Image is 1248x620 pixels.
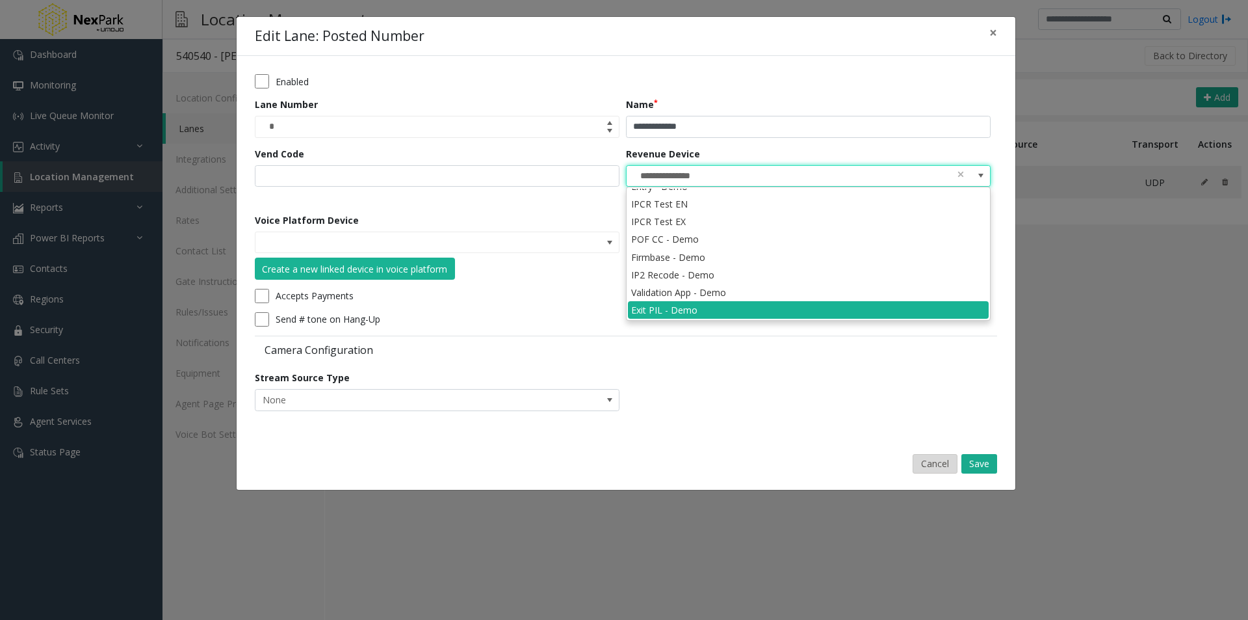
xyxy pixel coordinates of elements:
[601,116,619,127] span: Increase value
[255,232,546,253] input: NO DATA FOUND
[628,195,989,213] li: IPCR Test EN
[628,284,989,301] li: Validation App - Demo
[628,266,989,284] li: IP2 Recode - Demo
[961,454,997,474] button: Save
[628,301,989,319] li: Exit PIL - Demo
[255,26,424,47] h4: Edit Lane: Posted Number
[628,230,989,248] li: POF CC - Demo
[956,167,965,181] span: clear
[255,371,350,384] label: Stream Source Type
[626,98,658,111] label: Name
[989,23,997,42] span: ×
[980,17,1006,49] button: Close
[255,343,623,357] label: Camera Configuration
[255,390,546,411] span: None
[913,454,957,474] button: Cancel
[601,127,619,137] span: Decrease value
[262,262,447,276] div: Create a new linked device in voice platform
[255,258,455,280] button: Create a new linked device in voice platform
[626,147,700,161] label: Revenue Device
[255,98,318,111] label: Lane Number
[276,312,380,326] label: Send # tone on Hang-Up
[255,147,304,161] label: Vend Code
[628,213,989,230] li: IPCR Test EX
[276,289,354,303] label: Accepts Payments
[628,249,989,266] li: Firmbase - Demo
[276,75,309,88] label: Enabled
[255,213,359,227] label: Voice Platform Device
